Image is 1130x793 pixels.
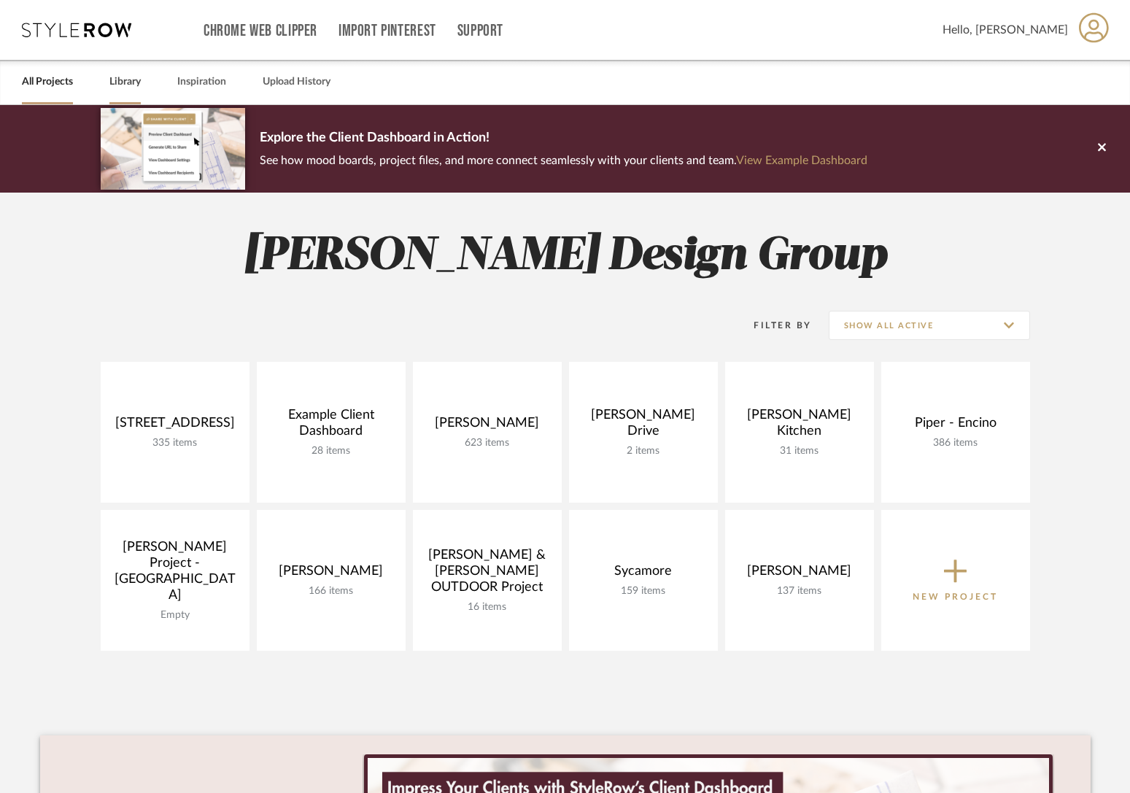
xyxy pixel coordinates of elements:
[112,609,238,622] div: Empty
[943,21,1068,39] span: Hello, [PERSON_NAME]
[177,72,226,92] a: Inspiration
[737,585,862,597] div: 137 items
[263,72,330,92] a: Upload History
[22,72,73,92] a: All Projects
[101,108,245,189] img: d5d033c5-7b12-40c2-a960-1ecee1989c38.png
[260,127,867,150] p: Explore the Client Dashboard in Action!
[268,563,394,585] div: [PERSON_NAME]
[737,407,862,445] div: [PERSON_NAME] Kitchen
[425,547,550,601] div: [PERSON_NAME] & [PERSON_NAME] OUTDOOR Project
[112,539,238,609] div: [PERSON_NAME] Project - [GEOGRAPHIC_DATA]
[457,25,503,37] a: Support
[112,415,238,437] div: [STREET_ADDRESS]
[581,407,706,445] div: [PERSON_NAME] Drive
[737,445,862,457] div: 31 items
[112,437,238,449] div: 335 items
[338,25,436,37] a: Import Pinterest
[893,415,1018,437] div: Piper - Encino
[268,585,394,597] div: 166 items
[204,25,317,37] a: Chrome Web Clipper
[268,407,394,445] div: Example Client Dashboard
[581,563,706,585] div: Sycamore
[735,318,812,333] div: Filter By
[268,445,394,457] div: 28 items
[737,563,862,585] div: [PERSON_NAME]
[40,229,1091,284] h2: [PERSON_NAME] Design Group
[893,437,1018,449] div: 386 items
[581,585,706,597] div: 159 items
[425,437,550,449] div: 623 items
[109,72,141,92] a: Library
[425,415,550,437] div: [PERSON_NAME]
[736,155,867,166] a: View Example Dashboard
[913,589,998,604] p: New Project
[425,601,550,614] div: 16 items
[260,150,867,171] p: See how mood boards, project files, and more connect seamlessly with your clients and team.
[881,510,1030,651] button: New Project
[581,445,706,457] div: 2 items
